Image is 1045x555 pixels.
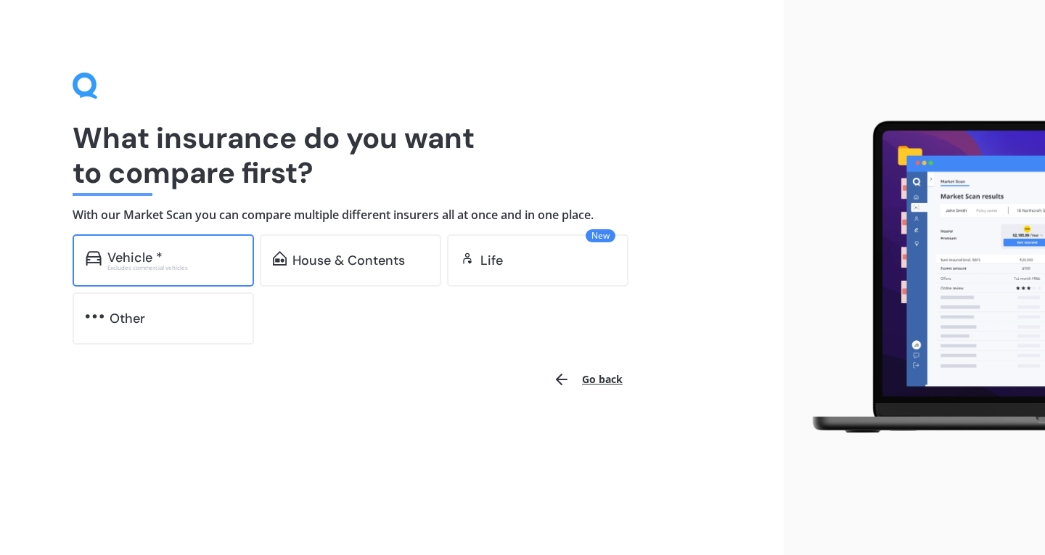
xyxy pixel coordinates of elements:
span: New [586,229,615,242]
img: home-and-contents.b802091223b8502ef2dd.svg [273,251,287,266]
h1: What insurance do you want to compare first? [73,120,711,190]
div: Life [480,253,503,268]
div: House & Contents [292,253,405,268]
img: life.f720d6a2d7cdcd3ad642.svg [460,251,475,266]
div: Excludes commercial vehicles [107,265,241,271]
img: car.f15378c7a67c060ca3f3.svg [86,251,102,266]
div: Other [110,311,145,326]
img: laptop.webp [795,114,1045,442]
h4: With our Market Scan you can compare multiple different insurers all at once and in one place. [73,207,711,223]
img: other.81dba5aafe580aa69f38.svg [86,309,104,324]
div: Vehicle * [107,250,163,265]
button: Go back [544,362,631,397]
